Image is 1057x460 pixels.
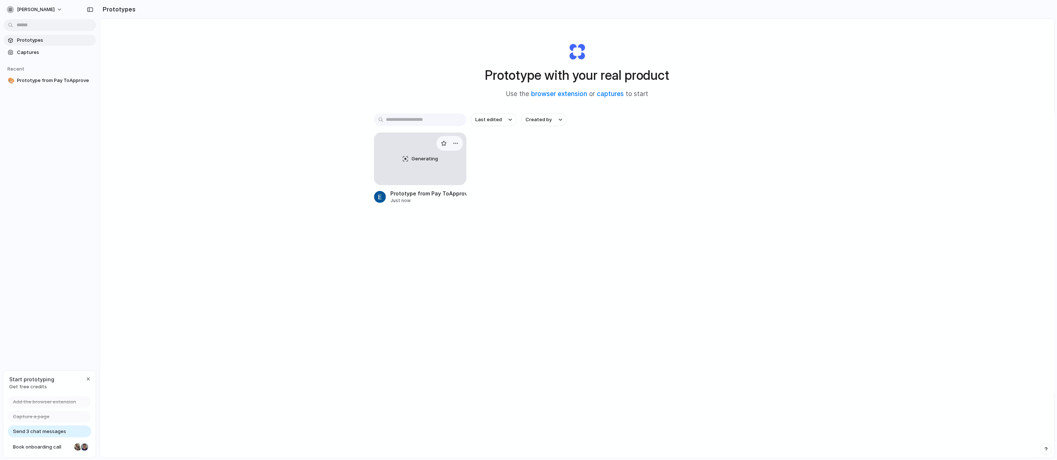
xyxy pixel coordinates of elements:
span: Last edited [475,116,502,123]
h2: Prototypes [100,5,136,14]
a: Prototypes [4,35,96,46]
span: Created by [526,116,552,123]
button: Created by [521,113,567,126]
a: browser extension [531,90,588,98]
a: captures [597,90,624,98]
span: Add the browser extension [13,398,76,406]
button: 🎨 [7,77,14,84]
div: Nicole Kubica [73,443,82,452]
span: [PERSON_NAME] [17,6,55,13]
span: Prototype from Pay ToApprove [17,77,93,84]
span: Recent [7,66,24,72]
span: Get free credits [9,383,54,391]
span: Send 3 chat messages [13,428,66,435]
span: Capture a page [13,413,49,420]
div: 🎨 [8,76,13,85]
div: Prototype from Pay ToApprove [390,190,466,197]
div: Christian Iacullo [80,443,89,452]
span: Start prototyping [9,375,54,383]
a: GeneratingPrototype from Pay ToApproveJust now [374,133,466,204]
span: Generating [412,155,438,163]
span: Captures [17,49,93,56]
span: Prototypes [17,37,93,44]
div: Just now [390,197,466,204]
span: Use the or to start [506,89,649,99]
button: Last edited [471,113,517,126]
h1: Prototype with your real product [485,65,670,85]
button: [PERSON_NAME] [4,4,66,16]
a: Captures [4,47,96,58]
span: Book onboarding call [13,443,71,451]
a: 🎨Prototype from Pay ToApprove [4,75,96,86]
a: Book onboarding call [8,441,91,453]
